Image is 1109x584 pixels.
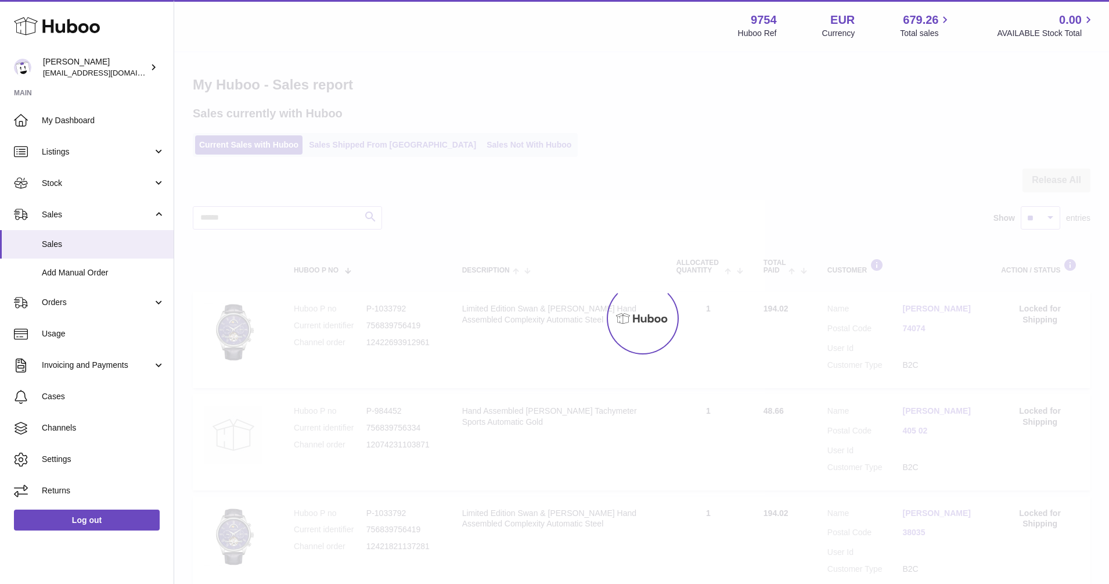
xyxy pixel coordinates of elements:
span: AVAILABLE Stock Total [997,28,1095,39]
strong: EUR [830,12,855,28]
strong: 9754 [751,12,777,28]
a: 0.00 AVAILABLE Stock Total [997,12,1095,39]
span: Sales [42,209,153,220]
span: [EMAIL_ADDRESS][DOMAIN_NAME] [43,68,171,77]
a: Log out [14,510,160,531]
div: Huboo Ref [738,28,777,39]
img: info@fieldsluxury.london [14,59,31,76]
span: My Dashboard [42,115,165,126]
span: Stock [42,178,153,189]
div: Currency [822,28,855,39]
span: Returns [42,485,165,496]
span: 679.26 [903,12,938,28]
span: Invoicing and Payments [42,360,153,371]
span: Usage [42,328,165,339]
span: Orders [42,297,153,308]
span: Cases [42,391,165,402]
span: Total sales [900,28,952,39]
span: Channels [42,422,165,433]
span: 0.00 [1059,12,1082,28]
a: 679.26 Total sales [900,12,952,39]
span: Add Manual Order [42,267,165,278]
span: Settings [42,454,165,465]
div: [PERSON_NAME] [43,56,147,78]
span: Sales [42,239,165,250]
span: Listings [42,146,153,157]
